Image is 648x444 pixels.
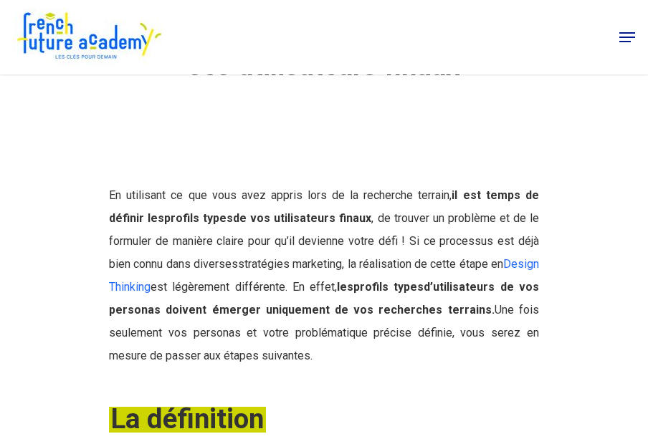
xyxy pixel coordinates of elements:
a: Navigation Menu [619,30,635,44]
span: , la réalisation de cette étape en est légèrement différente. En effet, [109,257,539,294]
strong: profils types [353,280,424,294]
strong: il est temps de définir les [109,188,539,225]
span: En utilisant ce que vous avez appris lors de la recherche terrain, [109,188,539,225]
span: Une fois seulement vos personas et votre problématique précise définie, vous serez en mesure de... [109,280,539,362]
img: French Future Academy [13,9,164,66]
strong: les [337,280,353,294]
strong: profils types [164,211,233,225]
span: , de trouver un problème et de le formuler de manière claire pour qu’il devienne votre défi ! ... [109,211,539,271]
strong: de vos utilisateurs finaux [233,211,371,225]
em: La définition [109,402,266,435]
span: stratégies marketing [238,257,342,271]
a: Design Thinking [109,257,539,294]
strong: d’utilisateurs de vos personas doivent émerger uniquement de vos recherches terrains. [109,280,539,317]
